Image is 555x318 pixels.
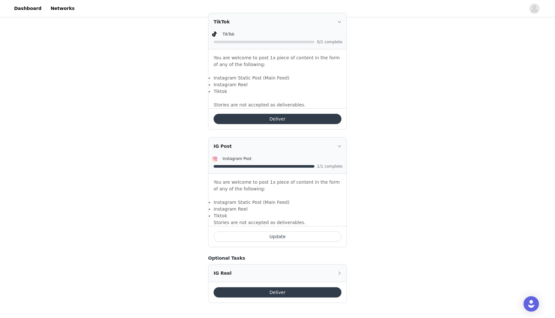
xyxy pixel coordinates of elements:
li: Tiktok [214,213,341,219]
li: Instagram Reel [214,206,341,213]
p: Stories are not accepted as deliverables. [214,219,341,226]
button: Deliver [214,287,341,297]
p: You are welcome to post 1x piece of content in the form of any of the following: [214,179,341,199]
i: icon: right [338,144,341,148]
a: Dashboard [10,1,45,16]
div: icon: rightIG Post [208,138,347,155]
li: Instagram Static Post (Main Feed) [214,199,341,206]
span: 0/1 complete [317,40,343,44]
li: Instagram Reel [214,81,341,88]
button: Deliver [214,114,341,124]
span: Instagram Post [223,156,251,161]
li: Instagram Static Post (Main Feed) [214,75,341,81]
a: Networks [47,1,78,16]
li: Tiktok [214,88,341,95]
div: icon: rightTikTok [208,13,347,30]
p: You are welcome to post 1x piece of content in the form of any of the following: [214,54,341,75]
i: icon: right [338,271,341,275]
p: Stories are not accepted as deliverables. [214,95,341,108]
div: Open Intercom Messenger [524,296,539,312]
span: TikTok [223,32,234,37]
img: Instagram Icon [212,156,217,162]
div: avatar [531,4,537,14]
h4: Optional Tasks [208,255,347,262]
button: Update [214,231,341,242]
span: 1/1 complete [317,164,343,168]
i: icon: right [338,20,341,24]
div: icon: rightIG Reel [208,264,347,282]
